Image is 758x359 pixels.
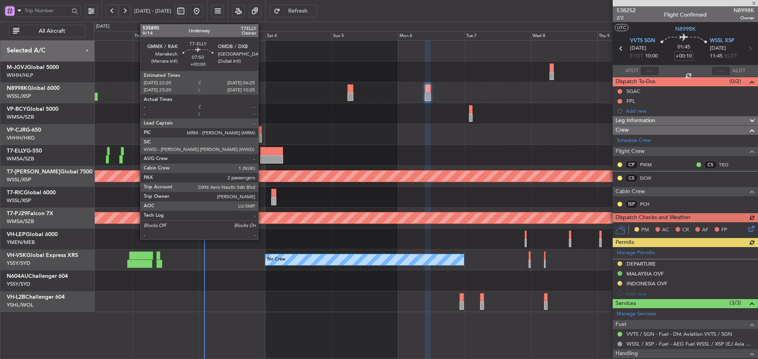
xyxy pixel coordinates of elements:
span: 01:45 [677,43,690,51]
a: Schedule Crew [617,137,651,145]
a: WMSA/SZB [7,113,34,121]
a: WSSL/XSP [7,176,31,183]
div: CP [625,160,638,169]
span: ETOT [630,52,643,60]
div: Thu 2 [133,31,199,41]
a: VHHH/HKG [7,134,35,141]
a: YMEN/MEB [7,239,35,246]
a: T7-ELLYG-550 [7,148,42,154]
div: Tue 7 [465,31,531,41]
a: VP-BCYGlobal 5000 [7,106,58,112]
div: Fri 3 [199,31,265,41]
span: VP-CJR [7,127,26,133]
span: All Aircraft [21,28,83,34]
span: M-JGVJ [7,65,27,70]
a: PWM [640,161,658,168]
span: [DATE] [630,45,646,52]
div: Wed 8 [531,31,597,41]
span: Owner [734,15,754,21]
a: YSSY/SYD [7,260,30,267]
div: Flight Confirmed [664,11,707,19]
div: FPL [627,98,635,104]
span: [DATE] - [DATE] [134,7,171,15]
span: T7-ELLY [7,148,26,154]
div: Mon 6 [398,31,464,41]
span: [DATE] [710,45,726,52]
span: VP-BCY [7,106,26,112]
span: Services [615,299,636,308]
button: UTC [615,24,629,31]
span: ELDT [724,52,737,60]
span: Cabin Crew [615,187,645,196]
a: WMSA/SZB [7,218,34,225]
a: N604AUChallenger 604 [7,273,68,279]
a: TEO [719,161,737,168]
span: T7-[PERSON_NAME] [7,169,60,175]
span: WSSL XSP [710,37,734,45]
span: Crew [615,126,629,135]
a: VP-CJRG-650 [7,127,41,133]
span: (3/3) [730,299,741,307]
a: VH-VSKGlobal Express XRS [7,253,78,258]
span: 11:45 [710,52,722,60]
a: WIHH/HLP [7,72,33,79]
span: ATOT [625,67,638,75]
span: VVTS SGN [630,37,655,45]
span: T7-PJ29 [7,211,27,216]
a: WSSL/XSP [7,197,31,204]
div: [DATE] [96,23,109,30]
span: Flight Crew [615,147,645,156]
a: VVTS / SGN - Fuel - Dht Aviation VVTS / SGN [627,331,732,337]
div: Add new [626,108,754,114]
a: T7-[PERSON_NAME]Global 7500 [7,169,92,175]
a: M-JGVJGlobal 5000 [7,65,59,70]
span: (0/2) [730,77,741,86]
button: All Aircraft [9,25,86,37]
span: ALDT [732,67,745,75]
a: T7-RICGlobal 6000 [7,190,56,195]
a: WMSA/SZB [7,155,34,162]
span: 2/2 [617,15,636,21]
input: Trip Number [24,5,69,17]
div: Thu 9 [597,31,664,41]
a: WSSL/XSP [7,93,31,100]
span: N8998K [734,6,754,15]
div: No Crew [267,254,285,266]
span: 538252 [617,6,636,15]
a: VH-LEPGlobal 6000 [7,232,58,237]
div: Sat 4 [265,31,332,41]
span: Fuel [615,320,626,329]
div: Wed 1 [66,31,133,41]
span: Leg Information [615,116,655,125]
a: PCH [640,201,658,208]
span: Dispatch To-Dos [615,77,655,86]
a: T7-PJ29Falcon 7X [7,211,53,216]
div: CS [625,174,638,182]
div: SGAC [627,88,640,95]
a: N8998KGlobal 6000 [7,86,60,91]
span: Handling [615,349,638,358]
a: Manage Services [617,310,656,318]
span: Refresh [282,8,314,14]
div: Sun 5 [332,31,398,41]
div: ISP [625,200,638,208]
a: YSSY/SYD [7,281,30,288]
span: VH-LEP [7,232,26,237]
span: T7-RIC [7,190,24,195]
span: VH-L2B [7,294,25,300]
a: DCW [640,175,658,182]
div: CS [704,160,717,169]
a: WSSL / XSP - Fuel - AEG Fuel WSSL / XSP (EJ Asia Only) [627,340,754,347]
a: VH-L2BChallenger 604 [7,294,65,300]
a: YSHL/WOL [7,301,34,309]
span: VH-VSK [7,253,26,258]
button: Refresh [270,5,317,17]
span: 10:00 [645,52,658,60]
span: N8998K [7,86,28,91]
span: N8998K [675,25,696,33]
span: N604AU [7,273,28,279]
